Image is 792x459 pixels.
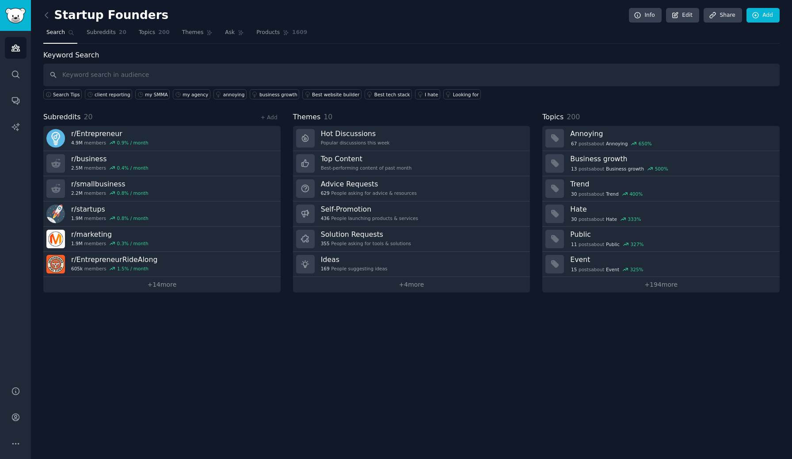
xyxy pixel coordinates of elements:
[46,129,65,148] img: Entrepreneur
[606,166,644,172] span: Business growth
[43,227,281,252] a: r/marketing1.9Mmembers0.3% / month
[542,252,780,277] a: Event15postsaboutEvent325%
[570,140,652,148] div: post s about
[629,191,643,197] div: 400 %
[71,140,148,146] div: members
[71,255,157,264] h3: r/ EntrepreneurRideAlong
[570,215,642,223] div: post s about
[95,91,130,98] div: client reporting
[321,179,417,189] h3: Advice Requests
[71,129,148,138] h3: r/ Entrepreneur
[570,165,669,173] div: post s about
[425,91,438,98] div: I hate
[606,140,628,147] span: Annoying
[87,29,116,37] span: Subreddits
[71,240,83,247] span: 1.9M
[321,205,418,214] h3: Self-Promotion
[571,191,577,197] span: 30
[43,201,281,227] a: r/startups1.9Mmembers0.8% / month
[71,190,148,196] div: members
[43,176,281,201] a: r/smallbusiness2.2Mmembers0.8% / month
[293,277,530,292] a: +4more
[5,8,26,23] img: GummySearch logo
[571,266,577,273] span: 15
[542,112,564,123] span: Topics
[628,216,641,222] div: 333 %
[293,151,530,176] a: Top ContentBest-performing content of past month
[666,8,699,23] a: Edit
[542,227,780,252] a: Public11postsaboutPublic327%
[71,215,148,221] div: members
[606,191,619,197] span: Trend
[46,230,65,248] img: marketing
[324,113,332,121] span: 10
[293,252,530,277] a: Ideas169People suggesting ideas
[119,29,126,37] span: 20
[374,91,410,98] div: Best tech stack
[570,205,773,214] h3: Hate
[321,154,412,163] h3: Top Content
[71,165,83,171] span: 2.5M
[704,8,742,23] a: Share
[117,165,148,171] div: 0.4 % / month
[71,240,148,247] div: members
[117,266,148,272] div: 1.5 % / month
[43,277,281,292] a: +14more
[71,154,148,163] h3: r/ business
[71,179,148,189] h3: r/ smallbusiness
[321,190,330,196] span: 629
[84,113,93,121] span: 20
[46,29,65,37] span: Search
[71,205,148,214] h3: r/ startups
[321,240,411,247] div: People asking for tools & solutions
[179,26,216,44] a: Themes
[117,215,148,221] div: 0.8 % / month
[571,166,577,172] span: 13
[158,29,170,37] span: 200
[259,91,297,98] div: business growth
[173,89,210,99] a: my agency
[223,91,245,98] div: annoying
[606,216,617,222] span: Hate
[71,140,83,146] span: 4.9M
[453,91,479,98] div: Looking for
[542,151,780,176] a: Business growth13postsaboutBusiness growth500%
[571,140,577,147] span: 67
[570,230,773,239] h3: Public
[606,241,620,247] span: Public
[321,215,418,221] div: People launching products & services
[46,255,65,273] img: EntrepreneurRideAlong
[85,89,132,99] a: client reporting
[321,190,417,196] div: People asking for advice & resources
[43,151,281,176] a: r/business2.5Mmembers0.4% / month
[43,8,168,23] h2: Startup Founders
[542,126,780,151] a: Annoying67postsaboutAnnoying650%
[567,113,580,121] span: 200
[312,91,359,98] div: Best website builder
[293,112,321,123] span: Themes
[443,89,481,99] a: Looking for
[71,215,83,221] span: 1.9M
[43,126,281,151] a: r/Entrepreneur4.9Mmembers0.9% / month
[302,89,362,99] a: Best website builder
[222,26,247,44] a: Ask
[53,91,80,98] span: Search Tips
[293,176,530,201] a: Advice Requests629People asking for advice & resources
[570,190,643,198] div: post s about
[293,201,530,227] a: Self-Promotion436People launching products & services
[145,91,168,98] div: my SMMA
[182,29,204,37] span: Themes
[570,154,773,163] h3: Business growth
[292,29,307,37] span: 1609
[321,140,390,146] div: Popular discussions this week
[321,266,388,272] div: People suggesting ideas
[415,89,440,99] a: I hate
[606,266,619,273] span: Event
[43,64,780,86] input: Keyword search in audience
[71,266,157,272] div: members
[250,89,299,99] a: business growth
[655,166,668,172] div: 500 %
[43,89,82,99] button: Search Tips
[571,216,577,222] span: 30
[256,29,280,37] span: Products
